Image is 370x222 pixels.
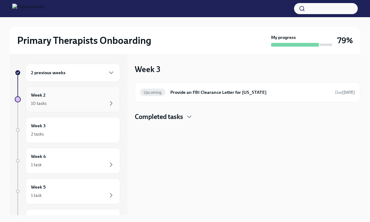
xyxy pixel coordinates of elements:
a: Week 32 tasks [15,117,120,143]
h6: 2 previous weeks [31,69,66,76]
h3: 79% [337,35,353,46]
div: 1 task [31,192,42,198]
strong: My progress [271,34,296,40]
h6: Week 4 [31,153,46,160]
div: 10 tasks [31,100,47,106]
h6: Week 6 [31,214,46,221]
div: Completed tasks [135,112,360,121]
div: 2 previous weeks [26,64,120,82]
h4: Completed tasks [135,112,183,121]
h6: Week 2 [31,92,46,98]
h3: Week 3 [135,64,160,75]
img: CharlieHealth [12,4,45,13]
span: September 11th, 2025 07:00 [335,90,355,95]
span: Upcoming [140,90,165,95]
div: 1 task [31,162,42,168]
h6: Provide an FBI Clearance Letter for [US_STATE] [170,89,330,96]
a: Week 210 tasks [15,86,120,112]
span: Due [335,90,355,95]
h6: Week 3 [31,122,46,129]
a: UpcomingProvide an FBI Clearance Letter for [US_STATE]Due[DATE] [140,87,355,97]
div: 2 tasks [31,131,44,137]
a: Week 41 task [15,148,120,174]
h6: Week 5 [31,184,46,190]
strong: [DATE] [342,90,355,95]
a: Week 51 task [15,178,120,204]
h2: Primary Therapists Onboarding [17,34,151,47]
